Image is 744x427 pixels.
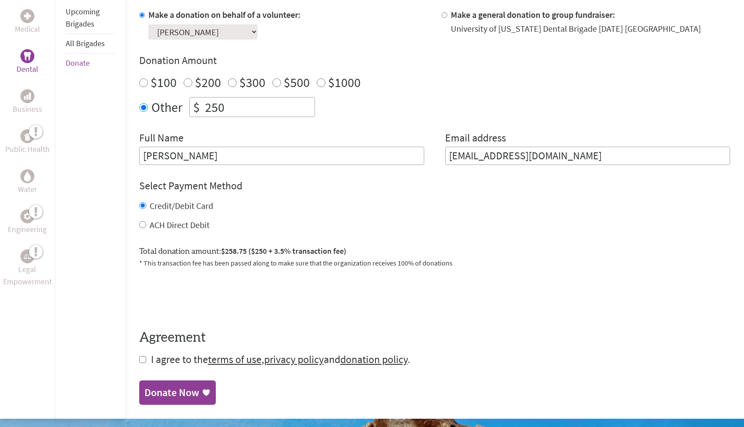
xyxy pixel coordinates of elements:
p: Business [13,103,42,115]
div: Business [20,89,34,103]
li: Donate [66,54,115,73]
div: University of [US_STATE] Dental Brigade [DATE] [GEOGRAPHIC_DATA] [451,23,701,35]
input: Your Email [445,147,730,165]
p: Dental [17,63,38,75]
a: Public HealthPublic Health [5,129,50,155]
li: All Brigades [66,34,115,54]
h4: Select Payment Method [139,179,730,193]
label: Make a donation on behalf of a volunteer: [148,9,301,20]
div: Water [20,169,34,183]
div: Public Health [20,129,34,143]
label: ACH Direct Debit [150,219,210,230]
img: Business [24,93,31,100]
div: Donate Now [144,386,199,400]
p: * This transaction fee has been passed along to make sure that the organization receives 100% of ... [139,258,730,268]
input: Enter Amount [203,98,315,117]
label: $300 [239,74,265,91]
a: terms of use [208,353,261,366]
label: $500 [284,74,310,91]
a: Legal EmpowermentLegal Empowerment [2,249,53,288]
label: Make a general donation to group fundraiser: [451,9,615,20]
a: WaterWater [18,169,37,195]
a: privacy policy [264,353,324,366]
p: Public Health [5,143,50,155]
img: Dental [24,52,31,60]
div: Medical [20,9,34,23]
p: Legal Empowerment [2,263,53,288]
p: Engineering [8,223,47,235]
label: $100 [151,74,177,91]
a: donation policy [340,353,408,366]
label: Full Name [139,131,184,147]
a: All Brigades [66,38,105,48]
a: Donate Now [139,380,216,405]
img: Legal Empowerment [24,254,31,259]
a: MedicalMedical [15,9,40,35]
label: $200 [195,74,221,91]
div: Dental [20,49,34,63]
a: EngineeringEngineering [8,209,47,235]
label: $1000 [328,74,361,91]
a: Upcoming Brigades [66,7,100,29]
h4: Agreement [139,330,730,346]
iframe: To enrich screen reader interactions, please activate Accessibility in Grammarly extension settings [139,279,271,313]
a: DentalDental [17,49,38,75]
div: $ [190,98,203,117]
img: Medical [24,13,31,20]
p: Medical [15,23,40,35]
div: Legal Empowerment [20,249,34,263]
div: Engineering [20,209,34,223]
a: Donate [66,58,90,68]
img: Public Health [24,132,31,141]
label: Credit/Debit Card [150,200,213,211]
label: Email address [445,131,506,147]
h4: Donation Amount [139,54,730,67]
input: Enter Full Name [139,147,424,165]
span: $258.75 ($250 + 3.5% transaction fee) [221,246,346,256]
img: Engineering [24,212,31,219]
p: Water [18,183,37,195]
a: BusinessBusiness [13,89,42,115]
label: Other [151,97,182,117]
span: I agree to the , and . [151,353,410,366]
img: Water [24,171,31,181]
label: Total donation amount: [139,245,346,258]
li: Upcoming Brigades [66,2,115,34]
